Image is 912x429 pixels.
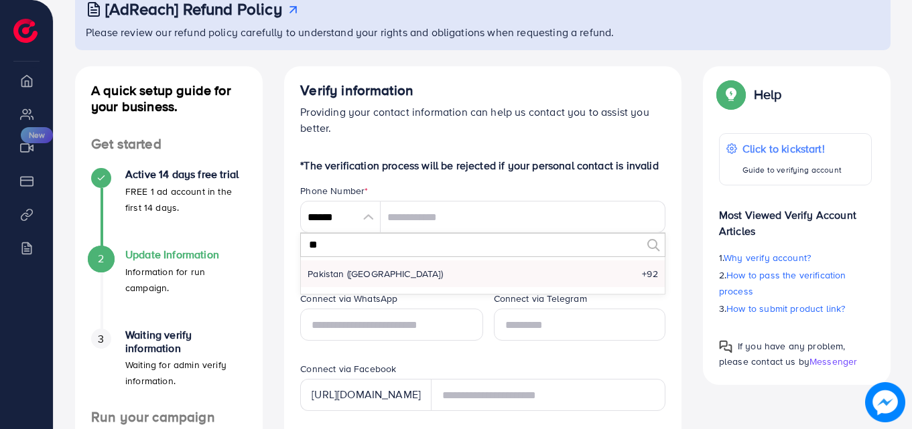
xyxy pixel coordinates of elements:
[719,268,846,298] span: How to pass the verification process
[13,19,38,43] img: logo
[719,340,732,353] img: Popup guide
[75,82,263,114] h4: A quick setup guide for your business.
[742,162,842,178] p: Guide to verifying account
[742,141,842,157] p: Click to kickstart!
[300,292,397,305] label: Connect via WhatsApp
[719,339,846,368] span: If you have any problem, please contact us by
[642,267,657,280] span: +92
[300,184,368,197] label: Phone Number
[719,82,743,106] img: Popup guide
[300,362,396,375] label: Connect via Facebook
[125,183,247,216] p: FREE 1 ad account in the first 14 days.
[719,196,872,239] p: Most Viewed Verify Account Articles
[300,379,432,411] div: [URL][DOMAIN_NAME]
[494,292,587,305] label: Connect via Telegram
[75,329,263,409] li: Waiting verify information
[719,267,872,299] p: 2.
[300,104,665,136] p: Providing your contact information can help us contact you to assist you better.
[865,382,905,422] img: image
[125,329,247,354] h4: Waiting verify information
[75,409,263,426] h4: Run your campaign
[75,136,263,153] h4: Get started
[300,82,665,99] h4: Verify information
[125,168,247,181] h4: Active 14 days free trial
[754,86,782,102] p: Help
[125,357,247,389] p: Waiting for admin verify information.
[308,267,443,280] span: Pakistan (‫[GEOGRAPHIC_DATA]‬‎)
[726,302,845,315] span: How to submit product link?
[724,251,811,264] span: Why verify account?
[300,157,665,173] p: *The verification process will be rejected if your personal contact is invalid
[75,168,263,248] li: Active 14 days free trial
[125,264,247,296] p: Information for run campaign.
[719,250,872,266] p: 1.
[75,248,263,329] li: Update Information
[809,355,857,368] span: Messenger
[98,331,104,347] span: 3
[719,301,872,317] p: 3.
[98,251,104,266] span: 2
[86,24,883,40] p: Please review our refund policy carefully to understand your rights and obligations when requesti...
[125,248,247,261] h4: Update Information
